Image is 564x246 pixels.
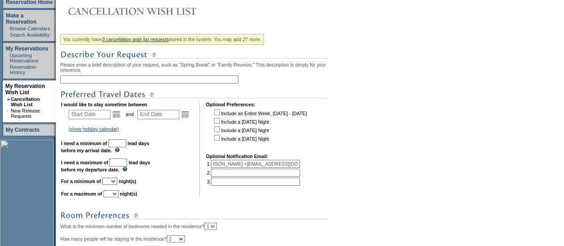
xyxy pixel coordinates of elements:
[120,191,137,196] b: night(s)
[124,108,135,121] td: and
[8,53,9,63] td: ·
[11,96,40,107] a: Cancellation Wish List
[10,26,50,31] a: Browse Calendars
[61,191,102,196] b: For a maximum of
[7,96,10,102] b: »
[61,160,108,165] b: I need a maximum of
[60,210,328,221] img: subTtlRoomPreferences.gif
[207,160,300,168] td: 1.
[212,108,307,147] td: Include an Entire Week, [DATE] - [DATE] Include a [DATE] Night Include a [DATE] Night Include a [...
[10,32,49,38] a: Search Availability
[206,154,268,159] b: Optional Notification Email:
[6,46,48,52] a: My Reservations
[5,83,45,96] a: My Reservation Wish List
[61,102,147,107] b: I would like to stay sometime between
[8,32,9,38] td: ·
[60,34,264,45] div: You currently have stored in the system. You may add 27 more.
[7,108,10,119] td: ·
[206,102,255,107] b: Optional Preferences:
[11,108,40,119] a: New Release Requests
[61,141,149,153] b: lead days before my arrival date.
[111,109,121,119] a: Open the calendar popup.
[69,126,119,132] a: (show holiday calendar)
[207,169,300,177] td: 2.
[137,110,179,119] input: Date format: M/D/Y. Shortcut keys: [T] for Today. [UP] or [.] for Next Day. [DOWN] or [,] for Pre...
[6,127,40,133] a: My Contracts
[61,141,107,146] b: I need a minimum of
[61,160,150,172] b: lead days before my departure date.
[61,179,101,184] b: For a minimum of
[207,178,300,186] td: 3.
[115,147,120,152] img: questionMark_lightBlue.gif
[6,13,37,25] a: Make a Reservation
[102,37,169,42] a: 3 cancellation wish list requests
[10,64,36,75] a: Reservation History
[8,64,9,75] td: ·
[122,167,128,171] img: questionMark_lightBlue.gif
[10,53,38,63] a: Upcoming Reservations
[69,110,111,119] input: Date format: M/D/Y. Shortcut keys: [T] for Today. [UP] or [.] for Next Day. [DOWN] or [,] for Pre...
[8,26,9,31] td: ·
[180,109,190,119] a: Open the calendar popup.
[119,179,136,184] b: night(s)
[60,2,239,20] img: Cancellation Wish List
